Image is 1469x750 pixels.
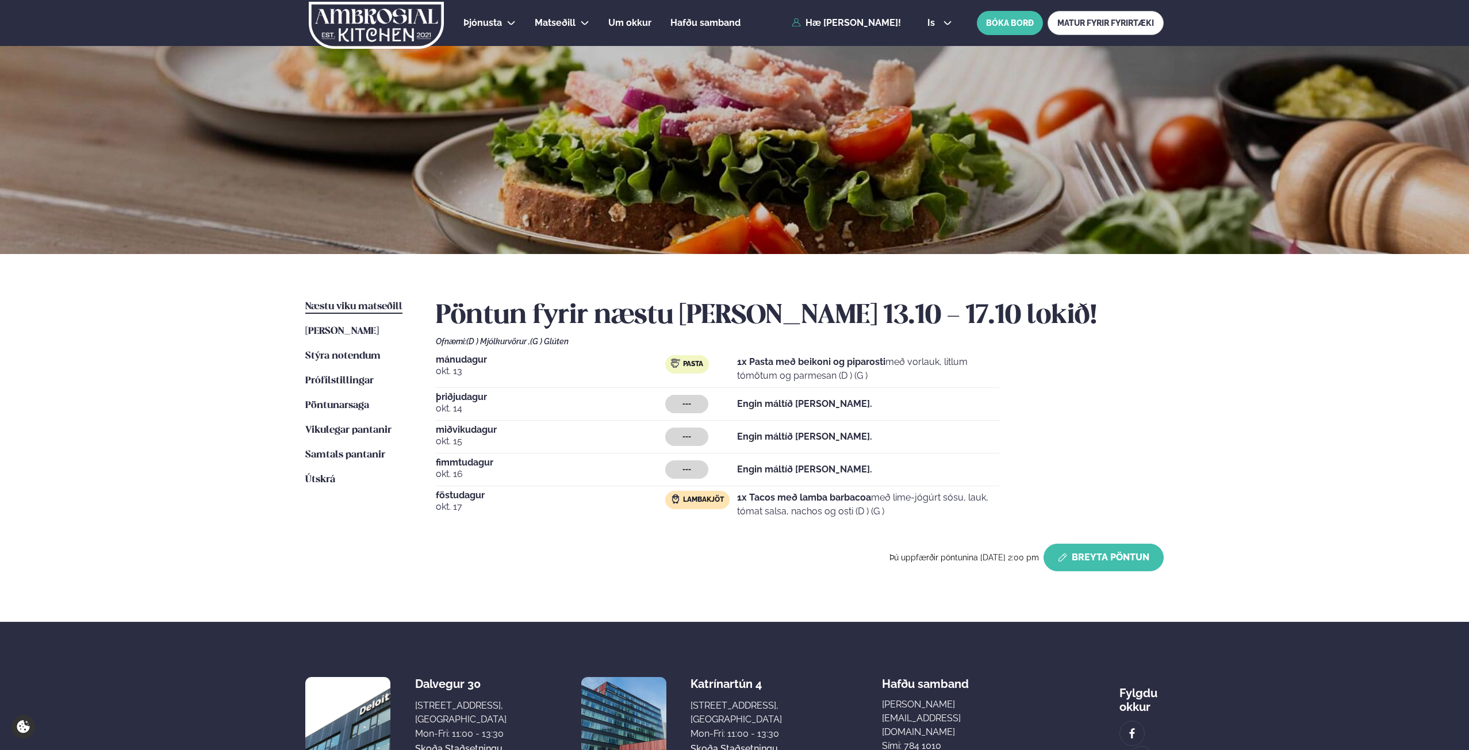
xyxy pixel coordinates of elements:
[436,337,1164,346] div: Ofnæmi:
[977,11,1043,35] button: BÓKA BORÐ
[308,2,445,49] img: logo
[671,359,680,368] img: pasta.svg
[889,553,1039,562] span: Þú uppfærðir pöntunina [DATE] 2:00 pm
[1120,721,1144,745] a: image alt
[608,16,651,30] a: Um okkur
[305,376,374,386] span: Prófílstillingar
[691,699,782,726] div: [STREET_ADDRESS], [GEOGRAPHIC_DATA]
[305,351,381,361] span: Stýra notendum
[608,17,651,28] span: Um okkur
[436,458,665,467] span: fimmtudagur
[436,364,665,378] span: okt. 13
[305,399,369,413] a: Pöntunarsaga
[1044,544,1164,571] button: Breyta Pöntun
[436,500,665,514] span: okt. 17
[305,349,381,363] a: Stýra notendum
[436,355,665,364] span: mánudagur
[415,727,507,741] div: Mon-Fri: 11:00 - 13:30
[463,17,502,28] span: Þjónusta
[530,337,569,346] span: (G ) Glúten
[415,699,507,726] div: [STREET_ADDRESS], [GEOGRAPHIC_DATA]
[305,374,374,388] a: Prófílstillingar
[737,492,871,503] strong: 1x Tacos með lamba barbacoa
[737,398,872,409] strong: Engin máltíð [PERSON_NAME].
[670,17,741,28] span: Hafðu samband
[1119,677,1164,714] div: Fylgdu okkur
[415,677,507,691] div: Dalvegur 30
[305,448,385,462] a: Samtals pantanir
[882,668,969,691] span: Hafðu samband
[436,434,665,448] span: okt. 15
[1126,727,1138,740] img: image alt
[535,17,576,28] span: Matseðill
[436,402,665,416] span: okt. 14
[682,465,691,474] span: ---
[305,425,392,435] span: Vikulegar pantanir
[466,337,530,346] span: (D ) Mjólkurvörur ,
[671,494,680,503] img: Lamb.svg
[463,16,502,30] a: Þjónusta
[927,18,938,28] span: is
[305,401,369,410] span: Pöntunarsaga
[683,360,703,369] span: Pasta
[305,300,402,314] a: Næstu viku matseðill
[691,677,782,691] div: Katrínartún 4
[882,698,1020,739] a: [PERSON_NAME][EMAIL_ADDRESS][DOMAIN_NAME]
[436,425,665,434] span: miðvikudagur
[737,356,885,367] strong: 1x Pasta með beikoni og piparosti
[1048,11,1164,35] a: MATUR FYRIR FYRIRTÆKI
[305,424,392,437] a: Vikulegar pantanir
[535,16,576,30] a: Matseðill
[683,495,724,505] span: Lambakjöt
[682,399,691,409] span: ---
[737,431,872,442] strong: Engin máltíð [PERSON_NAME].
[11,715,35,739] a: Cookie settings
[436,467,665,481] span: okt. 16
[305,325,379,339] a: [PERSON_NAME]
[305,473,335,487] a: Útskrá
[305,302,402,311] span: Næstu viku matseðill
[305,326,379,336] span: [PERSON_NAME]
[792,18,901,28] a: Hæ [PERSON_NAME]!
[305,450,385,460] span: Samtals pantanir
[737,355,999,383] p: með vorlauk, litlum tómötum og parmesan (D ) (G )
[436,300,1164,332] h2: Pöntun fyrir næstu [PERSON_NAME] 13.10 - 17.10 lokið!
[682,432,691,441] span: ---
[918,18,961,28] button: is
[436,393,665,402] span: þriðjudagur
[691,727,782,741] div: Mon-Fri: 11:00 - 13:30
[436,491,665,500] span: föstudagur
[737,464,872,475] strong: Engin máltíð [PERSON_NAME].
[737,491,999,518] p: með lime-jógúrt sósu, lauk, tómat salsa, nachos og osti (D ) (G )
[670,16,741,30] a: Hafðu samband
[305,475,335,484] span: Útskrá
